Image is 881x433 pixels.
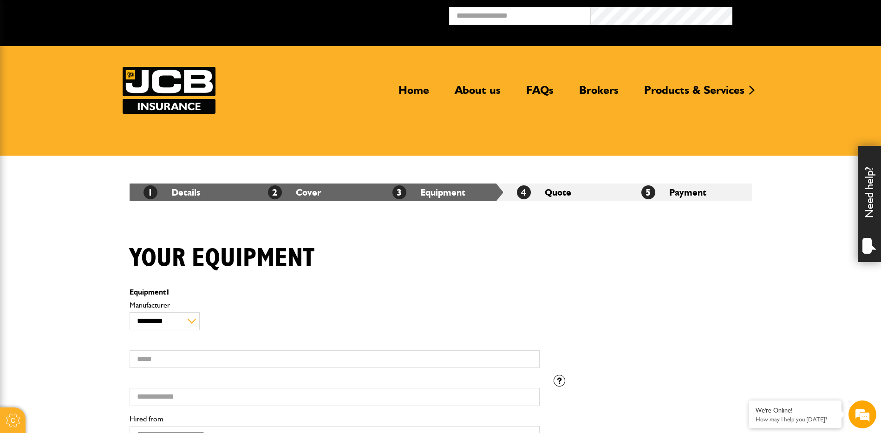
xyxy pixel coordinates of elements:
[503,184,627,201] li: Quote
[392,185,406,199] span: 3
[268,185,282,199] span: 2
[268,187,321,198] a: 2Cover
[519,83,561,105] a: FAQs
[123,67,215,114] a: JCB Insurance Services
[858,146,881,262] div: Need help?
[756,416,835,423] p: How may I help you today?
[144,187,200,198] a: 1Details
[448,83,508,105] a: About us
[637,83,751,105] a: Products & Services
[144,185,157,199] span: 1
[130,302,540,309] label: Manufacturer
[517,185,531,199] span: 4
[756,407,835,414] div: We're Online!
[123,67,215,114] img: JCB Insurance Services logo
[166,288,170,296] span: 1
[392,83,436,105] a: Home
[130,243,314,274] h1: Your equipment
[130,415,540,423] label: Hired from
[379,184,503,201] li: Equipment
[627,184,752,201] li: Payment
[130,289,540,296] p: Equipment
[572,83,626,105] a: Brokers
[732,7,874,21] button: Broker Login
[641,185,655,199] span: 5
